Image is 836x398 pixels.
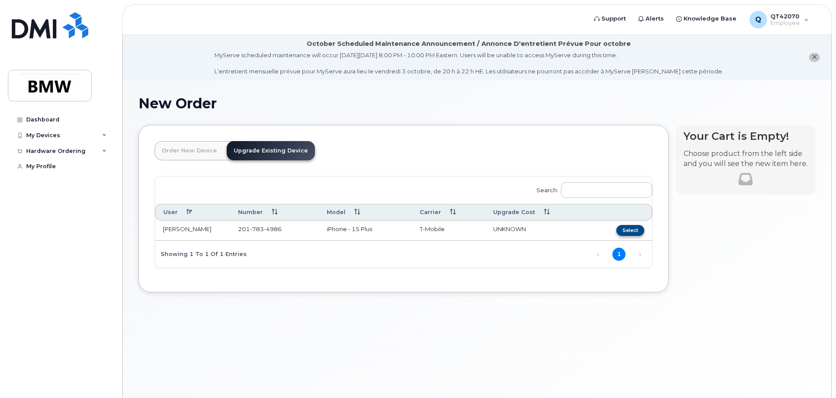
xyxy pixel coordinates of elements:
[633,248,646,261] a: Next
[138,96,815,111] h1: New Order
[531,177,652,201] label: Search:
[155,221,230,241] td: [PERSON_NAME]
[684,130,808,142] h4: Your Cart is Empty!
[250,225,264,232] span: 783
[214,51,723,76] div: MyServe scheduled maintenance will occur [DATE][DATE] 8:00 PM - 10:00 PM Eastern. Users will be u...
[307,39,631,48] div: October Scheduled Maintenance Announcement / Annonce D'entretient Prévue Pour octobre
[155,204,230,220] th: User: activate to sort column descending
[684,149,808,169] p: Choose product from the left side and you will see the new item here.
[561,182,652,198] input: Search:
[227,141,315,160] a: Upgrade Existing Device
[412,204,485,220] th: Carrier: activate to sort column ascending
[493,225,526,232] span: UNKNOWN
[798,360,829,391] iframe: Messenger Launcher
[238,225,282,232] span: 201
[155,246,247,261] div: Showing 1 to 1 of 1 entries
[612,248,625,261] a: 1
[412,221,485,241] td: T-Mobile
[155,141,224,160] a: Order New Device
[319,204,412,220] th: Model: activate to sort column ascending
[591,248,605,261] a: Previous
[230,204,319,220] th: Number: activate to sort column ascending
[485,204,588,220] th: Upgrade Cost: activate to sort column ascending
[616,225,644,236] button: Select
[264,225,282,232] span: 4986
[809,53,820,62] button: close notification
[319,221,412,241] td: iPhone - 15 Plus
